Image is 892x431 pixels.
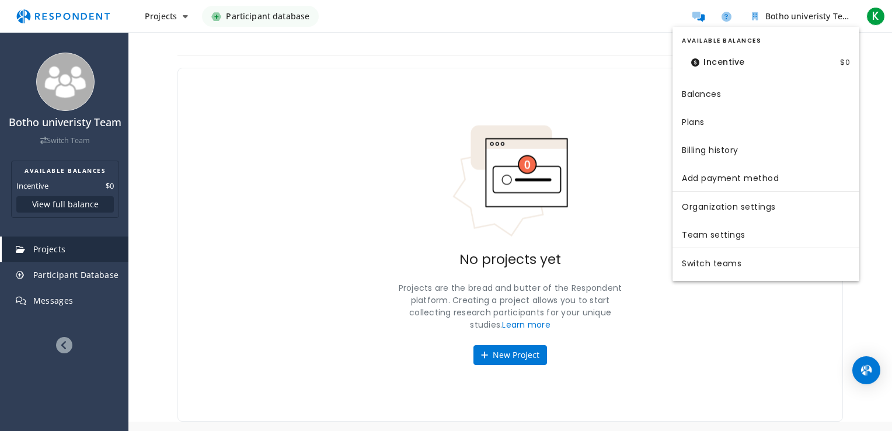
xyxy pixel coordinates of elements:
[682,50,754,74] dt: Incentive
[673,79,859,107] a: Billing balances
[682,36,850,46] h2: Available Balances
[673,32,859,79] section: Team balance summary
[840,50,850,74] dd: $0
[673,192,859,220] a: Organization settings
[673,107,859,135] a: Billing plans
[852,356,880,384] div: Open Intercom Messenger
[673,220,859,248] a: Team settings
[673,248,859,276] a: Switch teams
[673,135,859,163] a: Billing history
[673,163,859,191] a: Add payment method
